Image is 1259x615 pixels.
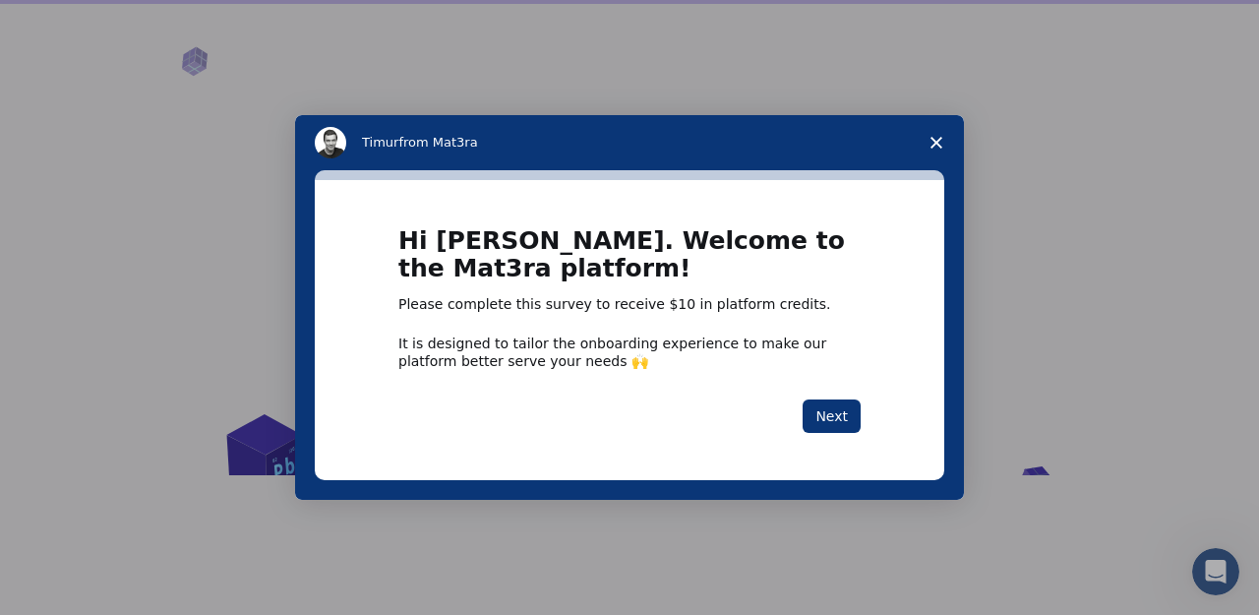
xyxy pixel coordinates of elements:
div: Please complete this survey to receive $10 in platform credits. [398,295,861,315]
h1: Hi [PERSON_NAME]. Welcome to the Mat3ra platform! [398,227,861,295]
span: Timur [362,135,398,150]
span: Close survey [909,115,964,170]
button: Next [803,400,861,433]
div: It is designed to tailor the onboarding experience to make our platform better serve your needs 🙌 [398,335,861,370]
span: Support [41,14,112,31]
span: from Mat3ra [398,135,477,150]
img: Profile image for Timur [315,127,346,158]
